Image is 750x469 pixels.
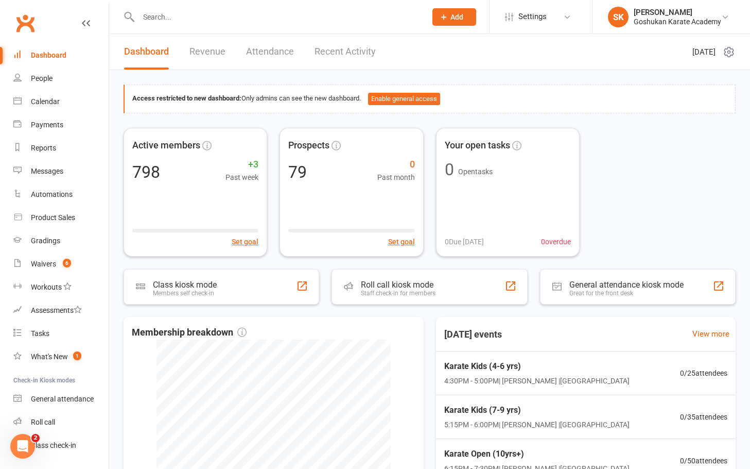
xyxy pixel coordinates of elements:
span: 6 [63,259,71,267]
a: Automations [13,183,109,206]
span: Past week [225,172,258,183]
div: Messages [31,167,63,175]
a: Clubworx [12,10,38,36]
span: 4:30PM - 5:00PM | [PERSON_NAME] | [GEOGRAPHIC_DATA] [444,375,630,387]
a: Dashboard [13,44,109,67]
a: Recent Activity [315,34,376,70]
span: 0 overdue [541,236,571,247]
div: Gradings [31,237,60,245]
button: Set goal [232,236,258,247]
div: General attendance kiosk mode [569,280,684,290]
span: Karate Kids (4-6 yrs) [444,360,630,373]
div: 79 [288,164,307,180]
div: 0 [445,161,454,178]
div: Roll call kiosk mode [361,280,435,290]
input: Search... [135,10,419,24]
a: Gradings [13,229,109,253]
a: People [13,67,109,90]
a: Payments [13,113,109,137]
span: Your open tasks [445,138,510,153]
div: Workouts [31,283,62,291]
a: Dashboard [124,34,169,70]
button: Set goal [388,236,415,247]
button: Add [432,8,476,26]
div: Waivers [31,260,56,268]
div: Automations [31,190,73,198]
div: Reports [31,144,56,152]
span: 0 / 50 attendees [680,455,727,466]
span: 0 / 35 attendees [680,411,727,423]
div: Payments [31,121,63,129]
div: [PERSON_NAME] [634,8,721,17]
span: Open tasks [458,167,493,176]
div: People [31,74,53,82]
span: Add [450,13,463,21]
span: Membership breakdown [132,325,247,340]
div: 798 [132,164,160,180]
div: Assessments [31,306,82,314]
div: General attendance [31,395,94,403]
span: Past month [377,172,415,183]
div: Class check-in [31,441,76,449]
a: Messages [13,160,109,183]
span: Karate Kids (7-9 yrs) [444,404,630,417]
a: Class kiosk mode [13,434,109,457]
a: Workouts [13,276,109,299]
span: 0 Due [DATE] [445,236,484,247]
div: Staff check-in for members [361,290,435,297]
span: Settings [518,5,547,28]
a: Product Sales [13,206,109,229]
a: Reports [13,137,109,160]
span: 5:15PM - 6:00PM | [PERSON_NAME] | [GEOGRAPHIC_DATA] [444,419,630,430]
a: What's New1 [13,345,109,368]
div: Class kiosk mode [153,280,217,290]
a: Waivers 6 [13,253,109,276]
div: Only admins can see the new dashboard. [132,93,727,105]
a: View more [692,328,729,340]
div: Roll call [31,418,55,426]
h3: [DATE] events [436,325,510,344]
div: What's New [31,353,68,361]
div: SK [608,7,629,27]
a: Tasks [13,322,109,345]
span: 0 / 25 attendees [680,367,727,379]
a: Revenue [189,34,225,70]
span: 0 [377,157,415,172]
div: Members self check-in [153,290,217,297]
span: 2 [31,434,40,442]
div: Calendar [31,97,60,106]
span: Prospects [288,138,329,153]
span: [DATE] [692,46,716,58]
span: Karate Open (10yrs+) [444,447,630,461]
div: Dashboard [31,51,66,59]
span: +3 [225,157,258,172]
div: Great for the front desk [569,290,684,297]
span: Active members [132,138,200,153]
div: Product Sales [31,213,75,222]
span: 1 [73,351,81,360]
a: Roll call [13,411,109,434]
strong: Access restricted to new dashboard: [132,94,241,102]
a: Assessments [13,299,109,322]
div: Goshukan Karate Academy [634,17,721,26]
button: Enable general access [368,93,440,105]
a: Attendance [246,34,294,70]
iframe: Intercom live chat [10,434,35,459]
a: Calendar [13,90,109,113]
div: Tasks [31,329,49,338]
a: General attendance kiosk mode [13,388,109,411]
